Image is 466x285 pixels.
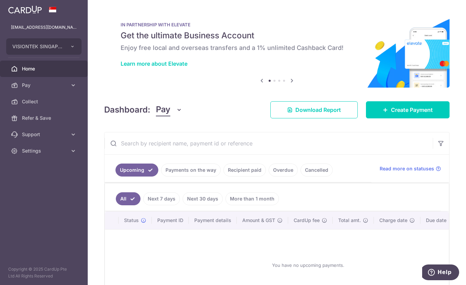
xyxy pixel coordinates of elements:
span: Collect [22,98,67,105]
span: Settings [22,147,67,154]
span: Pay [22,82,67,89]
a: Upcoming [115,164,158,177]
p: IN PARTNERSHIP WITH ELEVATE [121,22,433,27]
span: CardUp fee [294,217,320,224]
h5: Get the ultimate Business Account [121,30,433,41]
a: All [116,192,140,205]
img: CardUp [8,5,42,14]
span: Support [22,131,67,138]
h4: Dashboard: [104,104,150,116]
span: Total amt. [338,217,361,224]
a: Recipient paid [223,164,266,177]
p: [EMAIL_ADDRESS][DOMAIN_NAME] [11,24,77,31]
iframe: Opens a widget where you can find more information [422,264,459,282]
th: Payment details [189,211,237,229]
a: Next 30 days [183,192,223,205]
span: Home [22,65,67,72]
span: VISIONTEK SINGAPORE PTE. LTD. [12,43,63,50]
a: Payments on the way [161,164,221,177]
a: Create Payment [366,101,450,118]
span: Status [124,217,139,224]
a: Learn more about Elevate [121,60,187,67]
span: Charge date [379,217,407,224]
span: Read more on statuses [380,165,434,172]
span: Refer & Save [22,115,67,121]
a: Read more on statuses [380,165,441,172]
img: Renovation banner [104,11,450,88]
button: Pay [156,103,182,116]
span: Download Report [295,106,341,114]
a: Overdue [269,164,298,177]
th: Payment ID [152,211,189,229]
input: Search by recipient name, payment id or reference [105,132,433,154]
a: Next 7 days [143,192,180,205]
span: Due date [426,217,446,224]
a: More than 1 month [225,192,279,205]
span: Amount & GST [242,217,275,224]
a: Download Report [270,101,358,118]
span: Pay [156,103,170,116]
h6: Enjoy free local and overseas transfers and a 1% unlimited Cashback Card! [121,44,433,52]
button: VISIONTEK SINGAPORE PTE. LTD. [6,38,82,55]
span: Create Payment [391,106,433,114]
a: Cancelled [301,164,333,177]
